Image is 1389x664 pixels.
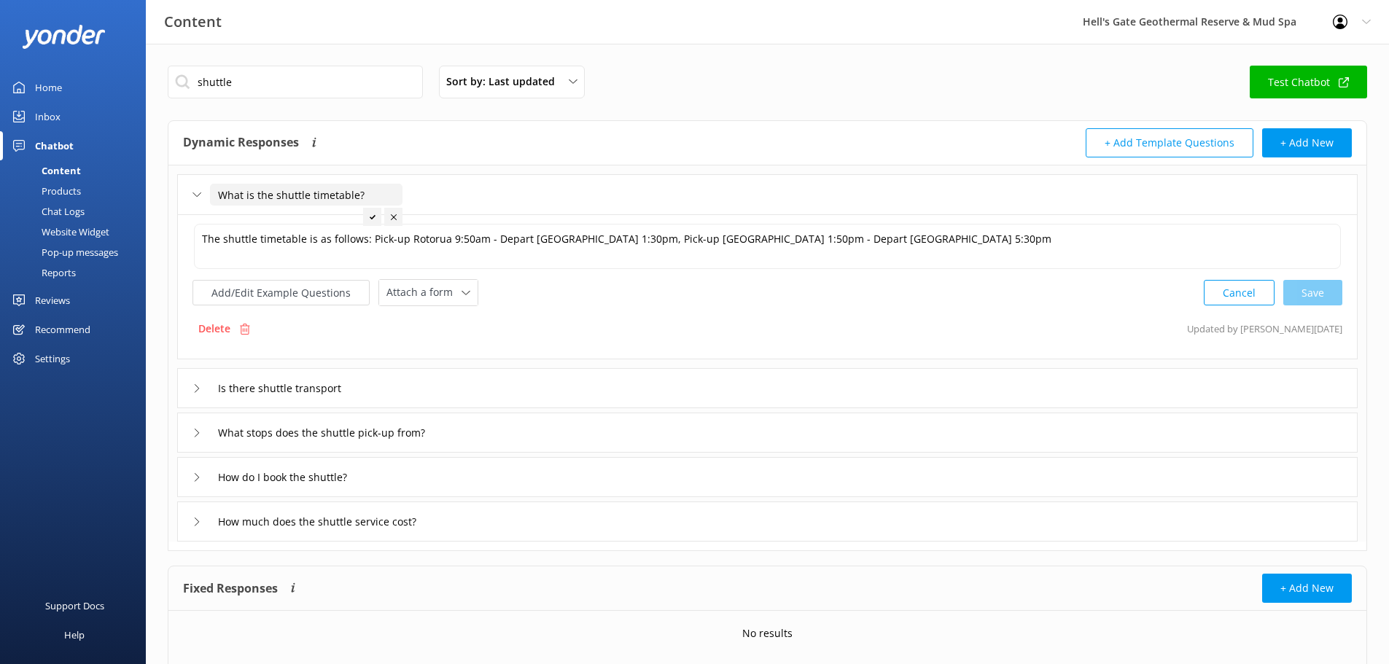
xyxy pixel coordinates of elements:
[9,160,81,181] div: Content
[192,280,370,305] button: Add/Edit Example Questions
[22,25,106,49] img: yonder-white-logo.png
[9,201,85,222] div: Chat Logs
[9,160,146,181] a: Content
[1262,128,1352,157] button: + Add New
[742,625,793,641] p: No results
[9,242,118,262] div: Pop-up messages
[9,222,146,242] a: Website Widget
[9,181,81,201] div: Products
[9,242,146,262] a: Pop-up messages
[194,224,1341,269] textarea: The shuttle timetable is as follows: Pick-up Rotorua 9:50am - Depart [GEOGRAPHIC_DATA] 1:30pm, Pi...
[35,315,90,344] div: Recommend
[64,620,85,649] div: Help
[35,344,70,373] div: Settings
[9,181,146,201] a: Products
[446,74,564,90] span: Sort by: Last updated
[9,262,146,283] a: Reports
[9,262,76,283] div: Reports
[168,66,423,98] input: Search all Chatbot Content
[183,128,299,157] h4: Dynamic Responses
[35,131,74,160] div: Chatbot
[35,73,62,102] div: Home
[1262,574,1352,603] button: + Add New
[386,284,462,300] span: Attach a form
[1204,280,1275,305] button: Cancel
[45,591,104,620] div: Support Docs
[9,201,146,222] a: Chat Logs
[35,102,61,131] div: Inbox
[164,10,222,34] h3: Content
[183,574,278,603] h4: Fixed Responses
[9,222,109,242] div: Website Widget
[1086,128,1253,157] button: + Add Template Questions
[1250,66,1367,98] a: Test Chatbot
[1187,315,1342,343] p: Updated by [PERSON_NAME] [DATE]
[35,286,70,315] div: Reviews
[198,321,230,337] p: Delete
